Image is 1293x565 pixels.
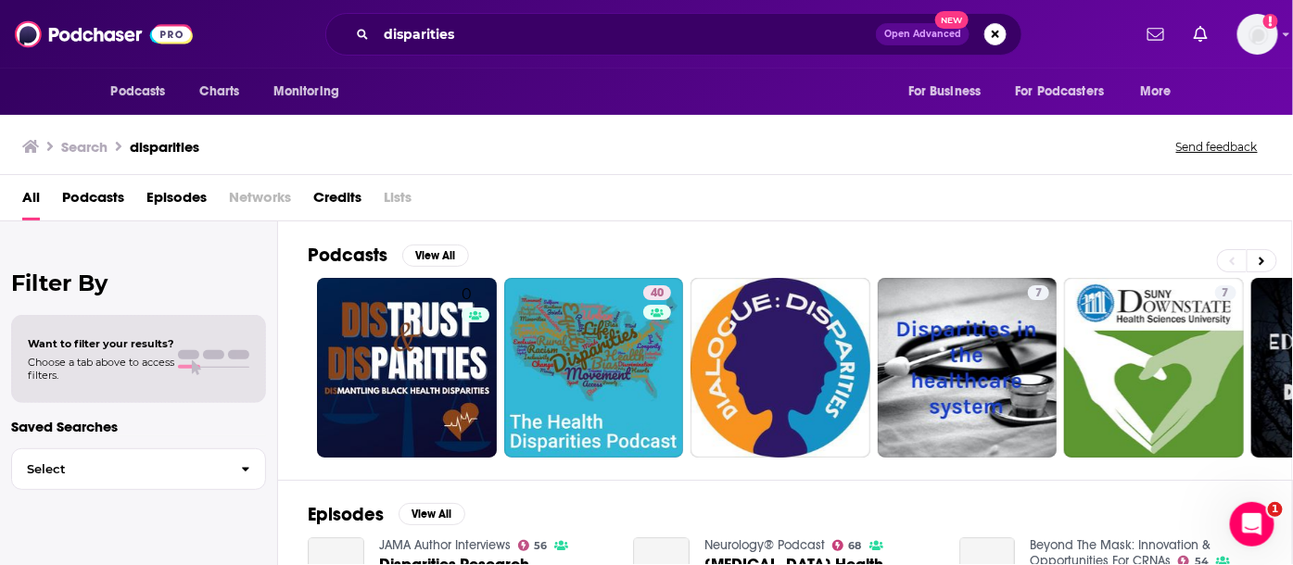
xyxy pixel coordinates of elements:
[504,278,684,458] a: 40
[1127,74,1195,109] button: open menu
[402,245,469,267] button: View All
[28,356,174,382] span: Choose a tab above to access filters.
[376,19,876,49] input: Search podcasts, credits, & more...
[876,23,970,45] button: Open AdvancedNew
[61,138,108,156] h3: Search
[1215,285,1236,300] a: 7
[11,448,266,490] button: Select
[325,13,1022,56] div: Search podcasts, credits, & more...
[130,138,199,156] h3: disparities
[1140,19,1172,50] a: Show notifications dropdown
[62,182,124,220] a: Podcasts
[1223,284,1229,303] span: 7
[308,244,387,267] h2: Podcasts
[1028,285,1049,300] a: 7
[111,79,166,105] span: Podcasts
[643,285,671,300] a: 40
[399,503,465,525] button: View All
[462,285,489,450] div: 0
[260,74,363,109] button: open menu
[1140,79,1172,105] span: More
[146,182,207,220] a: Episodes
[308,503,384,526] h2: Episodes
[28,337,174,350] span: Want to filter your results?
[11,418,266,435] p: Saved Searches
[878,278,1058,458] a: 7
[1004,74,1132,109] button: open menu
[15,17,193,52] img: Podchaser - Follow, Share and Rate Podcasts
[704,537,825,553] a: Neurology® Podcast
[308,503,465,526] a: EpisodesView All
[308,244,469,267] a: PodcastsView All
[832,540,862,551] a: 68
[1171,139,1263,155] button: Send feedback
[317,278,497,458] a: 0
[518,540,548,551] a: 56
[1268,502,1283,517] span: 1
[895,74,1005,109] button: open menu
[200,79,240,105] span: Charts
[1035,284,1042,303] span: 7
[849,542,862,550] span: 68
[1237,14,1278,55] button: Show profile menu
[229,182,291,220] span: Networks
[534,542,547,550] span: 56
[1230,502,1274,546] iframe: Intercom live chat
[98,74,190,109] button: open menu
[11,270,266,296] h2: Filter By
[384,182,412,220] span: Lists
[935,11,969,29] span: New
[1064,278,1244,458] a: 7
[1186,19,1215,50] a: Show notifications dropdown
[22,182,40,220] a: All
[1237,14,1278,55] img: User Profile
[1016,79,1105,105] span: For Podcasters
[884,30,961,39] span: Open Advanced
[651,284,664,303] span: 40
[908,79,982,105] span: For Business
[273,79,339,105] span: Monitoring
[12,463,226,475] span: Select
[313,182,361,220] a: Credits
[188,74,251,109] a: Charts
[1263,14,1278,29] svg: Add a profile image
[379,537,511,553] a: JAMA Author Interviews
[1237,14,1278,55] span: Logged in as hoffmacv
